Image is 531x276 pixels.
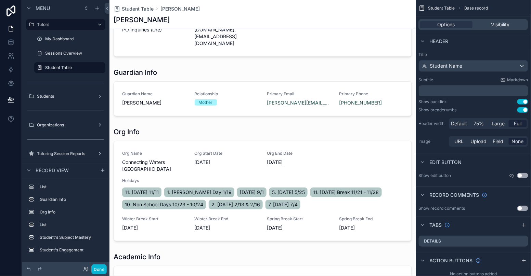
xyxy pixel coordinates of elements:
[428,5,455,11] span: Student Table
[45,51,104,56] label: Sessions Overview
[34,62,105,73] a: Student Table
[430,38,449,45] span: Header
[430,222,442,229] span: Tabs
[22,178,109,262] div: scrollable content
[430,192,479,198] span: Record comments
[419,99,447,105] div: Show backlink
[34,33,105,44] a: My Dashboard
[40,222,103,227] label: List
[419,60,528,72] button: Student Name
[37,151,94,156] label: Tutoring Session Reports
[26,19,105,30] a: Tutors
[114,15,170,25] h1: [PERSON_NAME]
[40,184,103,190] label: List
[122,5,154,12] span: Student Table
[36,5,50,12] span: Menu
[34,48,105,59] a: Sessions Overview
[430,257,473,264] span: Action buttons
[465,5,488,11] span: Base record
[438,21,455,28] span: Options
[419,121,446,126] label: Header width
[507,77,528,83] span: Markdown
[40,235,103,240] label: Student's Subject Mastery
[419,206,465,211] div: Show record comments
[114,5,154,12] a: Student Table
[493,138,504,145] span: Field
[26,91,105,102] a: Students
[26,120,105,130] a: Organizations
[419,52,528,57] label: Title
[419,77,433,83] label: Subtitle
[430,63,463,69] span: Student Name
[455,138,464,145] span: URL
[419,139,446,144] label: Image
[474,120,484,127] span: 75%
[501,77,528,83] a: Markdown
[451,120,467,127] span: Default
[512,138,524,145] span: None
[45,36,104,42] label: My Dashboard
[471,138,487,145] span: Upload
[91,264,107,274] button: Done
[45,65,101,70] label: Student Table
[419,107,457,113] div: Show breadcrumbs
[26,148,105,159] a: Tutoring Session Reports
[430,159,462,166] span: Edit button
[419,85,528,96] div: scrollable content
[40,197,103,202] label: Guardian Info
[419,173,451,178] label: Show edit button
[36,167,69,174] span: Record view
[424,238,441,244] label: Details
[37,94,94,99] label: Students
[37,22,92,27] label: Tutors
[37,122,94,128] label: Organizations
[40,247,103,253] label: Student's Engagement
[160,5,200,12] a: [PERSON_NAME]
[491,21,510,28] span: Visibility
[492,120,505,127] span: Large
[40,209,103,215] label: Org Info
[514,120,522,127] span: Full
